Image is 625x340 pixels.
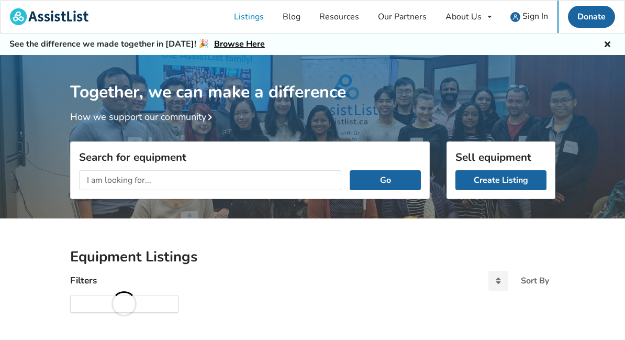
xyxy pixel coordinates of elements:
[510,12,520,22] img: user icon
[455,170,546,190] a: Create Listing
[79,150,421,164] h3: Search for equipment
[10,8,88,25] img: assistlist-logo
[70,275,97,287] h4: Filters
[225,1,273,33] a: Listings
[350,170,420,190] button: Go
[70,248,555,266] h2: Equipment Listings
[369,1,436,33] a: Our Partners
[273,1,310,33] a: Blog
[455,150,546,164] h3: Sell equipment
[70,111,217,123] a: How we support our community
[522,10,548,22] span: Sign In
[70,55,555,103] h1: Together, we can make a difference
[501,1,557,33] a: user icon Sign In
[310,1,369,33] a: Resources
[445,13,482,21] div: About Us
[79,170,342,190] input: I am looking for...
[9,39,265,50] h5: See the difference we made together in [DATE]! 🎉
[568,6,615,28] a: Donate
[521,277,549,285] div: Sort By
[214,38,265,50] a: Browse Here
